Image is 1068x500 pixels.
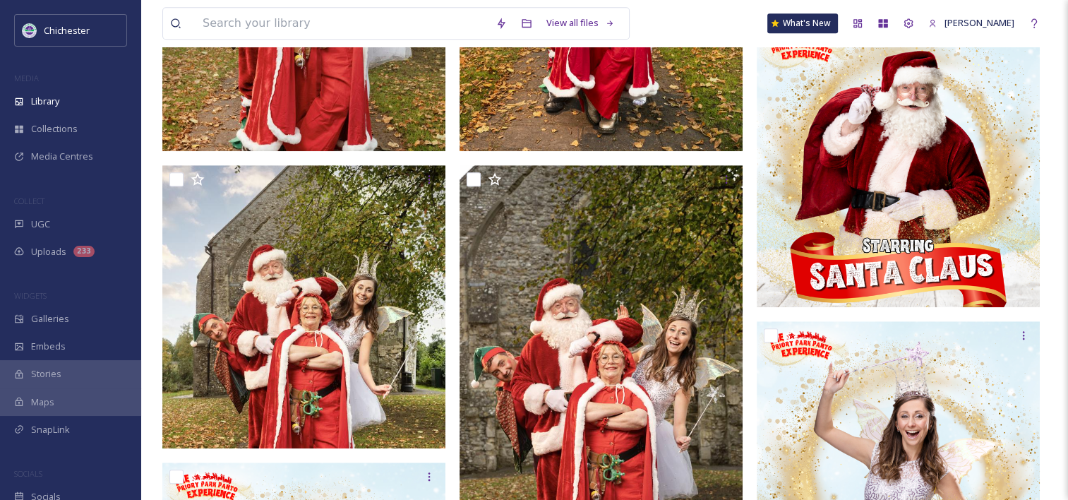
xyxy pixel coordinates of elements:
span: Maps [31,395,54,409]
span: SOCIALS [14,468,42,479]
img: Santa.png [757,24,1040,307]
span: Chichester [44,24,90,37]
span: Stories [31,367,61,381]
span: COLLECT [14,196,44,206]
span: Collections [31,122,78,136]
a: What's New [767,13,838,33]
span: [PERSON_NAME] [944,16,1014,29]
span: Media Centres [31,150,93,163]
img: Logo_of_Chichester_District_Council.png [23,23,37,37]
img: Priory Park Panto (Square).jpg [162,165,445,448]
span: Library [31,95,59,108]
a: View all files [539,9,622,37]
input: Search your library [196,8,488,39]
a: [PERSON_NAME] [921,9,1021,37]
span: WIDGETS [14,290,47,301]
span: Uploads [31,245,66,258]
span: UGC [31,218,50,231]
div: 233 [73,246,95,257]
span: Embeds [31,340,66,353]
span: Galleries [31,312,69,326]
span: SnapLink [31,423,70,436]
span: MEDIA [14,73,39,83]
